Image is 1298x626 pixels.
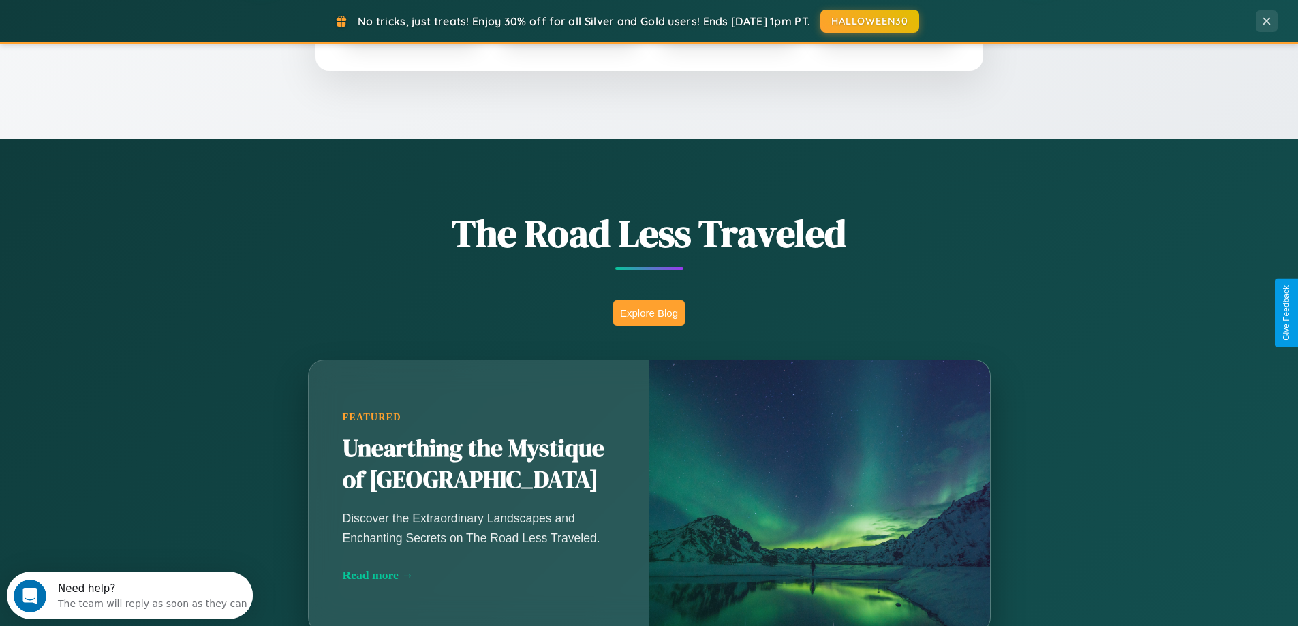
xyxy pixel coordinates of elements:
span: No tricks, just treats! Enjoy 30% off for all Silver and Gold users! Ends [DATE] 1pm PT. [358,14,810,28]
p: Discover the Extraordinary Landscapes and Enchanting Secrets on The Road Less Traveled. [343,509,615,547]
div: Read more → [343,568,615,582]
iframe: Intercom live chat [14,580,46,612]
iframe: Intercom live chat discovery launcher [7,572,253,619]
div: The team will reply as soon as they can [51,22,241,37]
button: Explore Blog [613,300,685,326]
div: Open Intercom Messenger [5,5,253,43]
div: Need help? [51,12,241,22]
h2: Unearthing the Mystique of [GEOGRAPHIC_DATA] [343,433,615,496]
div: Give Feedback [1282,285,1291,341]
div: Featured [343,411,615,423]
button: HALLOWEEN30 [820,10,919,33]
h1: The Road Less Traveled [241,207,1058,260]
